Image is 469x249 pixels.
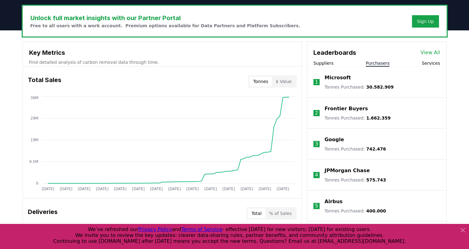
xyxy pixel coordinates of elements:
tspan: 0 [36,181,38,186]
button: Sign Up [412,15,439,28]
tspan: [DATE] [60,187,72,191]
h3: Unlock full market insights with our Partner Portal [30,13,300,23]
p: Tonnes Purchased : [325,177,386,183]
a: JPMorgan Chase [325,167,370,174]
a: Google [325,136,344,143]
tspan: [DATE] [277,187,289,191]
span: 30.582.909 [366,85,394,90]
p: 1 [315,78,318,86]
p: Free to all users with a work account. Premium options available for Data Partners and Platform S... [30,23,300,29]
p: Tonnes Purchased : [325,146,386,152]
p: Find detailed analysis of carbon removal data through time. [29,59,295,65]
button: Tonnes [250,76,272,86]
tspan: [DATE] [186,187,199,191]
tspan: [DATE] [168,187,181,191]
tspan: [DATE] [259,187,271,191]
button: Suppliers [313,60,334,66]
p: Tonnes Purchased : [325,84,394,90]
button: Services [422,60,440,66]
p: 5 [315,202,318,210]
h3: Deliveries [28,207,58,220]
tspan: [DATE] [222,187,235,191]
a: View All [421,49,440,56]
tspan: [DATE] [114,187,126,191]
span: 1.662.359 [366,116,391,120]
p: Tonnes Purchased : [325,208,386,214]
p: 2 [315,109,318,117]
h3: Key Metrics [29,48,295,57]
tspan: [DATE] [241,187,253,191]
span: 400.000 [366,208,386,213]
p: 3 [315,140,318,148]
p: 4 [315,171,318,179]
tspan: [DATE] [204,187,217,191]
button: Purchasers [366,60,390,66]
h3: Total Sales [28,75,61,88]
span: 742.476 [366,146,386,151]
tspan: [DATE] [132,187,145,191]
p: Tonnes Purchased : [325,115,391,121]
tspan: 19M [30,138,38,142]
a: Microsoft [325,74,351,81]
a: Airbus [325,198,343,205]
button: $ Value [272,76,295,86]
span: 575.743 [366,177,386,182]
a: Sign Up [417,18,434,24]
tspan: [DATE] [42,187,54,191]
tspan: [DATE] [78,187,91,191]
tspan: 29M [30,116,38,120]
a: Frontier Buyers [325,105,368,112]
button: Total [248,208,265,218]
h3: Leaderboards [313,48,356,57]
tspan: [DATE] [150,187,163,191]
tspan: [DATE] [96,187,108,191]
tspan: 38M [30,96,38,100]
button: % of Sales [265,208,295,218]
tspan: 9.5M [29,159,38,164]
